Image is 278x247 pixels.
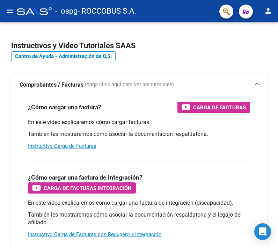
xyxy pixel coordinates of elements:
h3: ¿Cómo cargar una factura de integración? [28,173,142,182]
div: Open Intercom Messenger [254,223,271,240]
span: Carga de Facturas [193,103,246,112]
span: - ospg [55,3,78,19]
mat-icon: menu [6,7,14,15]
mat-icon: person [264,7,272,15]
button: Carga de Facturas Integración [28,182,136,194]
a: Instructivo Carga de Facturas [28,143,96,149]
strong: Comprobantes / Facturas [20,81,83,89]
span: (haga click aquí para ver los tutoriales) [85,81,174,89]
p: En este video explicaremos cómo cargar una factura de integración (discapacidad). [28,199,250,207]
p: También les mostraremos cómo asociar la documentación respaldatoria. [28,130,250,138]
h3: ¿Cómo cargar una factura? [28,102,101,112]
span: - ROCCOBUS S.A. [78,3,136,19]
p: En este video explicaremos cómo cargar facturas. [28,118,250,126]
mat-expansion-panel-header: Comprobantes / Facturas (haga click aquí para ver los tutoriales) [11,74,267,96]
p: También les mostraremos cómo asociar la documentación respaldatoria y el legajo del afiliado. [28,211,250,226]
button: Carga de Facturas [177,102,250,113]
h2: Instructivos y Video Tutoriales SAAS [11,39,267,52]
a: Centro de Ayuda - Administración de O.S. [11,51,116,61]
a: Instructivo Carga de Facturas con Recupero x Integración [28,231,161,238]
span: Carga de Facturas Integración [44,184,132,192]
